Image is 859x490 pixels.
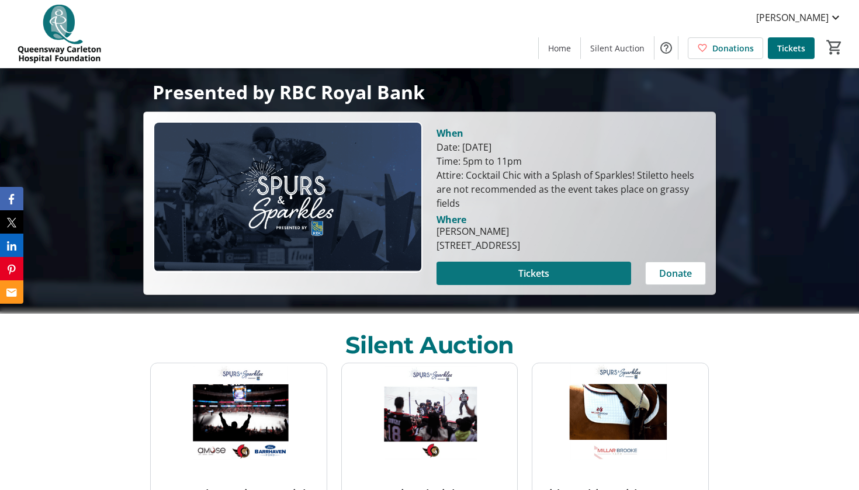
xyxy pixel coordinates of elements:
[768,37,815,59] a: Tickets
[437,140,706,210] div: Date: [DATE] Time: 5pm to 11pm Attire: Cocktail Chic with a Splash of Sparkles! Stiletto heels ar...
[590,42,645,54] span: Silent Auction
[659,266,692,280] span: Donate
[151,363,327,462] img: Power Play & Pinot: A Night Out in Ottawa
[654,36,678,60] button: Help
[532,363,708,462] img: Ride & Shine with Millar Brooke Training
[437,126,463,140] div: When
[518,266,549,280] span: Tickets
[437,238,520,252] div: [STREET_ADDRESS]
[342,363,518,462] img: SENS-sational Night on Ice
[539,37,580,59] a: Home
[712,42,754,54] span: Donations
[777,42,805,54] span: Tickets
[437,215,466,224] div: Where
[437,262,631,285] button: Tickets
[7,5,111,63] img: QCH Foundation's Logo
[153,82,706,102] p: Presented by RBC Royal Bank
[747,8,852,27] button: [PERSON_NAME]
[437,224,520,238] div: [PERSON_NAME]
[824,37,845,58] button: Cart
[581,37,654,59] a: Silent Auction
[645,262,706,285] button: Donate
[688,37,763,59] a: Donations
[548,42,571,54] span: Home
[153,121,422,273] img: Campaign CTA Media Photo
[756,11,829,25] span: [PERSON_NAME]
[345,328,514,363] div: Silent Auction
